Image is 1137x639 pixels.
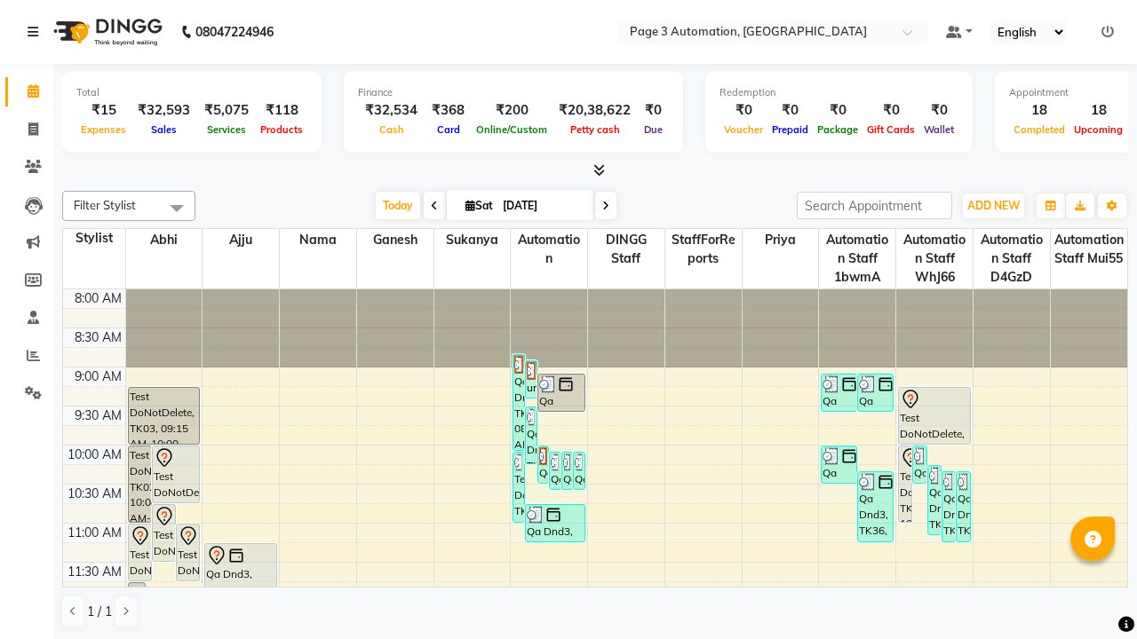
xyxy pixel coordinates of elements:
[858,472,893,541] div: Qa Dnd3, TK36, 10:20 AM-11:15 AM, Special Hair Wash- Men
[974,229,1050,288] span: Automation Staff D4GzD
[588,229,664,270] span: DINGG Staff
[743,229,819,251] span: Priya
[566,123,624,136] span: Petty cash
[147,123,181,136] span: Sales
[461,199,497,212] span: Sat
[863,100,919,121] div: ₹0
[1069,123,1127,136] span: Upcoming
[177,525,199,580] div: Test DoNotDelete, TK17, 11:00 AM-11:45 AM, Hair Cut-Men
[513,453,524,522] div: Test DoNotDelete, TK32, 10:05 AM-11:00 AM, Special Hair Wash- Men
[129,388,200,444] div: Test DoNotDelete, TK03, 09:15 AM-10:00 AM, Hair Cut-Men
[126,229,203,251] span: Abhi
[64,563,125,581] div: 11:30 AM
[822,446,856,483] div: Qa Dnd3, TK26, 10:00 AM-10:30 AM, Hair cut Below 12 years (Boy)
[195,7,274,57] b: 08047224946
[526,361,537,398] div: undefined, TK20, 08:55 AM-09:25 AM, Hair cut Below 12 years (Boy)
[357,229,433,251] span: Ganesh
[358,100,425,121] div: ₹32,534
[526,505,584,541] div: Qa Dnd3, TK37, 10:45 AM-11:15 AM, Hair cut Below 12 years (Boy)
[899,388,970,444] div: Test DoNotDelete, TK19, 09:15 AM-10:00 AM, Hair Cut-Men
[720,100,767,121] div: ₹0
[720,85,958,100] div: Redemption
[71,367,125,386] div: 9:00 AM
[942,472,955,541] div: Qa Dnd3, TK34, 10:20 AM-11:15 AM, Special Hair Wash- Men
[767,123,813,136] span: Prepaid
[71,406,125,425] div: 9:30 AM
[574,453,584,489] div: Qa Dnd3, TK30, 10:05 AM-10:35 AM, Hair cut Below 12 years (Boy)
[74,198,136,212] span: Filter Stylist
[640,123,667,136] span: Due
[71,289,125,308] div: 8:00 AM
[256,100,307,121] div: ₹118
[63,229,125,248] div: Stylist
[87,603,112,621] span: 1 / 1
[957,472,969,541] div: Qa Dnd3, TK35, 10:20 AM-11:15 AM, Special Hair Wash- Men
[1009,100,1069,121] div: 18
[76,85,307,100] div: Total
[1069,100,1127,121] div: 18
[538,375,584,411] div: Qa Dnd3, TK22, 09:05 AM-09:35 AM, Hair cut Below 12 years (Boy)
[64,446,125,464] div: 10:00 AM
[819,229,895,288] span: Automation Staff 1bwmA
[280,229,356,251] span: Nama
[919,123,958,136] span: Wallet
[822,375,856,411] div: Qa Dnd3, TK22, 09:05 AM-09:35 AM, Hair cut Below 12 years (Boy)
[76,123,131,136] span: Expenses
[472,123,552,136] span: Online/Custom
[434,229,511,251] span: Sukanya
[425,100,472,121] div: ₹368
[1051,229,1127,270] span: Automation Staff Mui55
[538,446,549,483] div: Qa Dnd3, TK27, 10:00 AM-10:30 AM, Hair cut Below 12 years (Boy)
[45,7,167,57] img: logo
[720,123,767,136] span: Voucher
[767,100,813,121] div: ₹0
[638,100,669,121] div: ₹0
[203,229,279,251] span: Ajju
[256,123,307,136] span: Products
[375,123,409,136] span: Cash
[472,100,552,121] div: ₹200
[511,229,587,270] span: Automation
[863,123,919,136] span: Gift Cards
[858,375,893,411] div: Qa Dnd3, TK23, 09:05 AM-09:35 AM, Hair Cut By Expert-Men
[1009,123,1069,136] span: Completed
[896,229,973,288] span: Automation Staff WhJ66
[153,505,175,561] div: Test DoNotDelete, TK13, 10:45 AM-11:30 AM, Hair Cut-Men
[64,524,125,542] div: 11:00 AM
[376,192,420,219] span: Today
[433,123,465,136] span: Card
[129,525,151,580] div: Test DoNotDelete, TK12, 11:00 AM-11:45 AM, Hair Cut-Men
[131,100,197,121] div: ₹32,593
[552,100,638,121] div: ₹20,38,622
[928,466,941,534] div: Qa Dnd3, TK33, 10:15 AM-11:10 AM, Special Hair Wash- Men
[919,100,958,121] div: ₹0
[64,485,125,503] div: 10:30 AM
[71,328,125,347] div: 8:30 AM
[513,355,524,450] div: Qa Dnd3, TK21, 08:50 AM-10:05 AM, Hair Cut By Expert-Men,Hair Cut-Men
[129,446,151,522] div: Test DoNotDelete, TK02, 10:00 AM-11:00 AM, Hair Cut-Women
[197,100,256,121] div: ₹5,075
[203,123,250,136] span: Services
[913,446,926,483] div: Qa Dnd3, TK25, 10:00 AM-10:30 AM, Hair cut Below 12 years (Boy)
[550,453,561,489] div: Qa Dnd3, TK28, 10:05 AM-10:35 AM, Hair cut Below 12 years (Boy)
[665,229,742,270] span: StaffForReports
[967,199,1020,212] span: ADD NEW
[497,193,586,219] input: 2025-10-04
[358,85,669,100] div: Finance
[963,193,1024,218] button: ADD NEW
[797,192,952,219] input: Search Appointment
[526,407,537,463] div: Qa Dnd3, TK24, 09:30 AM-10:15 AM, Hair Cut-Men
[813,100,863,121] div: ₹0
[562,453,573,489] div: Qa Dnd3, TK29, 10:05 AM-10:35 AM, Hair cut Below 12 years (Boy)
[153,446,199,502] div: Test DoNotDelete, TK11, 10:00 AM-10:45 AM, Hair Cut-Men
[76,100,131,121] div: ₹15
[899,446,911,522] div: Test DoNotDelete, TK19, 10:00 AM-11:00 AM, Hair Cut-Women
[813,123,863,136] span: Package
